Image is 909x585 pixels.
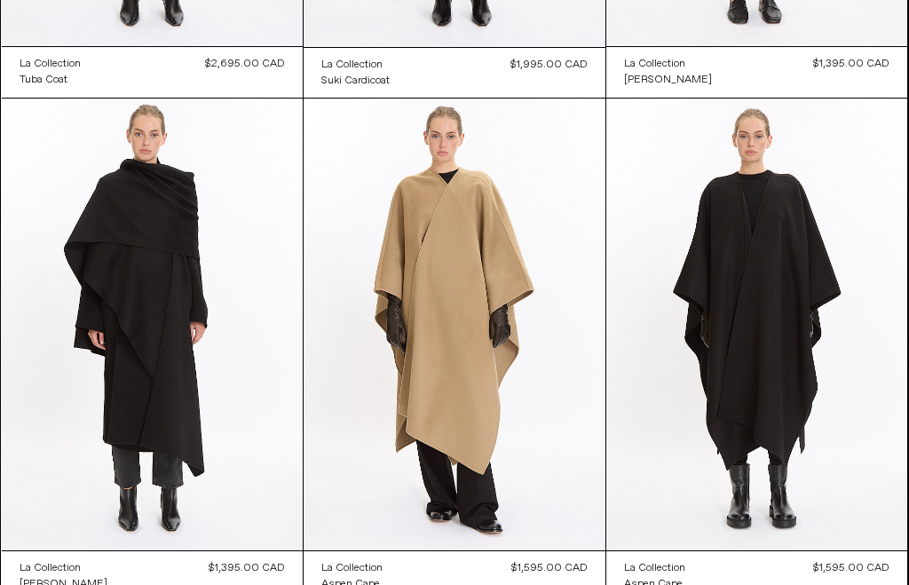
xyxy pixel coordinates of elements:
[813,56,889,72] div: $1,395.00 CAD
[624,73,712,88] div: [PERSON_NAME]
[813,560,889,576] div: $1,595.00 CAD
[624,560,685,576] a: La Collection
[321,73,390,89] a: Suki Cardicoat
[20,57,81,72] div: La Collection
[321,57,390,73] a: La Collection
[606,99,908,550] img: La Collection Aspen Poncho in black
[321,58,383,73] div: La Collection
[2,99,304,550] img: La Collection Julie Scarf in black
[20,72,81,88] a: Tuba Coat
[20,56,81,72] a: La Collection
[205,56,285,72] div: $2,695.00 CAD
[20,561,81,576] div: La Collection
[209,560,285,576] div: $1,395.00 CAD
[20,560,107,576] a: La Collection
[511,560,588,576] div: $1,595.00 CAD
[321,74,390,89] div: Suki Cardicoat
[624,56,712,72] a: La Collection
[20,73,67,88] div: Tuba Coat
[624,72,712,88] a: [PERSON_NAME]
[304,99,605,551] img: La Collection Aspen Poncho in grey
[510,57,588,73] div: $1,995.00 CAD
[624,57,685,72] div: La Collection
[321,561,383,576] div: La Collection
[624,561,685,576] div: La Collection
[321,560,383,576] a: La Collection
